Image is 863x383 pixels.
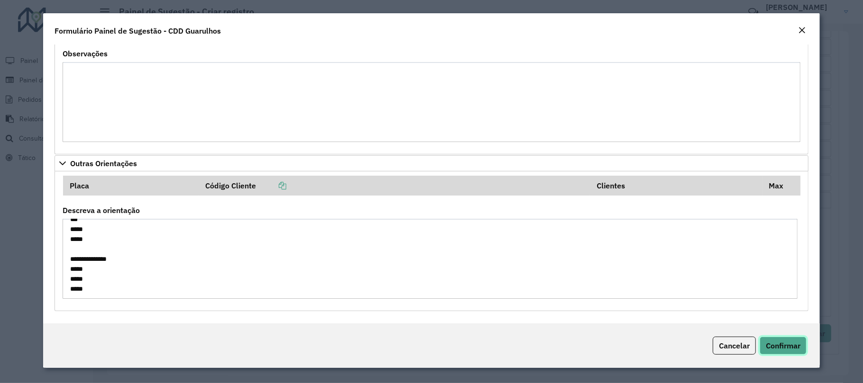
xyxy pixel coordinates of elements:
[256,181,286,190] a: Copiar
[63,176,199,196] th: Placa
[590,176,763,196] th: Clientes
[70,160,137,167] span: Outras Orientações
[199,176,590,196] th: Código Cliente
[713,337,756,355] button: Cancelar
[55,171,808,312] div: Outras Orientações
[798,27,806,34] em: Fechar
[55,155,808,171] a: Outras Orientações
[719,341,750,350] span: Cancelar
[766,341,800,350] span: Confirmar
[763,176,800,196] th: Max
[63,205,140,216] label: Descreva a orientação
[63,48,108,59] label: Observações
[795,25,808,37] button: Close
[55,25,221,36] h4: Formulário Painel de Sugestão - CDD Guarulhos
[760,337,807,355] button: Confirmar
